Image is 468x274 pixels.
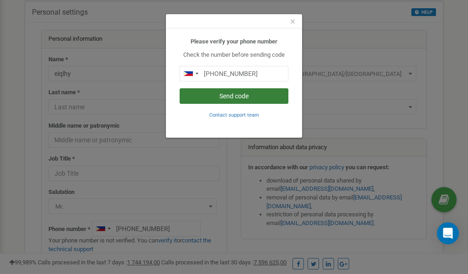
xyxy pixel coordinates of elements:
[209,111,259,118] a: Contact support team
[180,66,201,81] div: Telephone country code
[180,88,288,104] button: Send code
[180,51,288,59] p: Check the number before sending code
[290,16,295,27] span: ×
[191,38,277,45] b: Please verify your phone number
[437,222,459,244] div: Open Intercom Messenger
[180,66,288,81] input: 0905 123 4567
[290,17,295,27] button: Close
[209,112,259,118] small: Contact support team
